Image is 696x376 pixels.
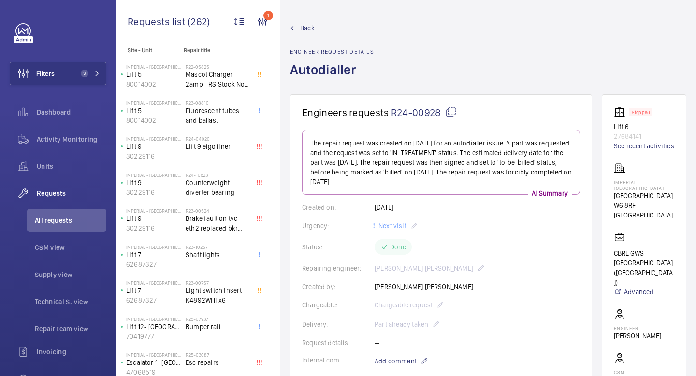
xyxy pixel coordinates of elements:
[614,191,674,201] p: [GEOGRAPHIC_DATA]
[126,223,182,233] p: 30229116
[126,295,182,305] p: 62687327
[126,286,182,295] p: Lift 7
[126,100,182,106] p: Imperial - [GEOGRAPHIC_DATA]
[614,122,674,131] p: Lift 6
[186,280,249,286] h2: R23-00757
[126,79,182,89] p: 80014002
[126,244,182,250] p: Imperial - [GEOGRAPHIC_DATA]
[614,179,674,191] p: Imperial - [GEOGRAPHIC_DATA]
[186,322,249,332] span: Bumper rail
[37,134,106,144] span: Activity Monitoring
[186,178,249,197] span: Counterweight diverter bearing
[290,61,374,94] h1: Autodialler
[391,106,457,118] span: R24-00928
[186,208,249,214] h2: R23-00524
[186,214,249,233] span: Brake fault on tvc eth2 replaced bkr with bad resistances but fault occurred for the third time w...
[186,316,249,322] h2: R25-07937
[375,356,417,366] span: Add comment
[186,250,249,260] span: Shaft lights
[126,316,182,322] p: Imperial - [GEOGRAPHIC_DATA]
[126,214,182,223] p: Lift 9
[37,347,106,357] span: Invoicing
[186,64,249,70] h2: R22-05825
[35,297,106,306] span: Technical S. view
[290,48,374,55] h2: Engineer request details
[126,106,182,116] p: Lift 5
[614,325,661,331] p: Engineer
[186,352,249,358] h2: R25-03087
[126,136,182,142] p: Imperial - [GEOGRAPHIC_DATA]
[614,369,661,375] p: CSM
[37,188,106,198] span: Requests
[126,116,182,125] p: 80014002
[126,352,182,358] p: Imperial - [GEOGRAPHIC_DATA]
[35,243,106,252] span: CSM view
[36,69,55,78] span: Filters
[186,172,249,178] h2: R24-10623
[126,172,182,178] p: Imperial - [GEOGRAPHIC_DATA]
[126,250,182,260] p: Lift 7
[126,188,182,197] p: 30229116
[35,324,106,333] span: Repair team view
[126,178,182,188] p: Lift 9
[126,70,182,79] p: Lift 5
[126,208,182,214] p: Imperial - [GEOGRAPHIC_DATA]
[126,358,182,367] p: Escalator 1- [GEOGRAPHIC_DATA] ([GEOGRAPHIC_DATA])
[35,216,106,225] span: All requests
[126,322,182,332] p: Lift 12- [GEOGRAPHIC_DATA] Block (Passenger)
[126,260,182,269] p: 62687327
[310,138,572,187] p: The repair request was created on [DATE] for an autodialler issue. A part was requested and the r...
[614,287,674,297] a: Advanced
[186,100,249,106] h2: R23-08810
[128,15,188,28] span: Requests list
[126,332,182,341] p: 70419777
[186,136,249,142] h2: R24-04020
[614,331,661,341] p: [PERSON_NAME]
[614,106,629,118] img: elevator.svg
[184,47,247,54] p: Repair title
[116,47,180,54] p: Site - Unit
[37,161,106,171] span: Units
[614,201,674,220] p: W6 8RF [GEOGRAPHIC_DATA]
[632,111,650,114] p: Stopped
[186,70,249,89] span: Mascot Charger 2amp - RS Stock No.: [PHONE_NUMBER] ------
[528,188,572,198] p: AI Summary
[81,70,88,77] span: 2
[614,141,674,151] a: See recent activities
[126,280,182,286] p: Imperial - [GEOGRAPHIC_DATA]
[614,248,674,287] p: CBRE GWS- [GEOGRAPHIC_DATA] ([GEOGRAPHIC_DATA])
[186,106,249,125] span: Fluorescent tubes and ballast
[10,62,106,85] button: Filters2
[300,23,315,33] span: Back
[614,131,674,141] p: 27684141
[186,244,249,250] h2: R23-10257
[37,107,106,117] span: Dashboard
[35,270,106,279] span: Supply view
[302,106,389,118] span: Engineers requests
[186,286,249,305] span: Light switch insert - K4892WHI x6
[126,64,182,70] p: Imperial - [GEOGRAPHIC_DATA]
[186,142,249,151] span: Lift 9 elgo liner
[126,151,182,161] p: 30229116
[126,142,182,151] p: Lift 9
[186,358,249,367] span: Esc repairs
